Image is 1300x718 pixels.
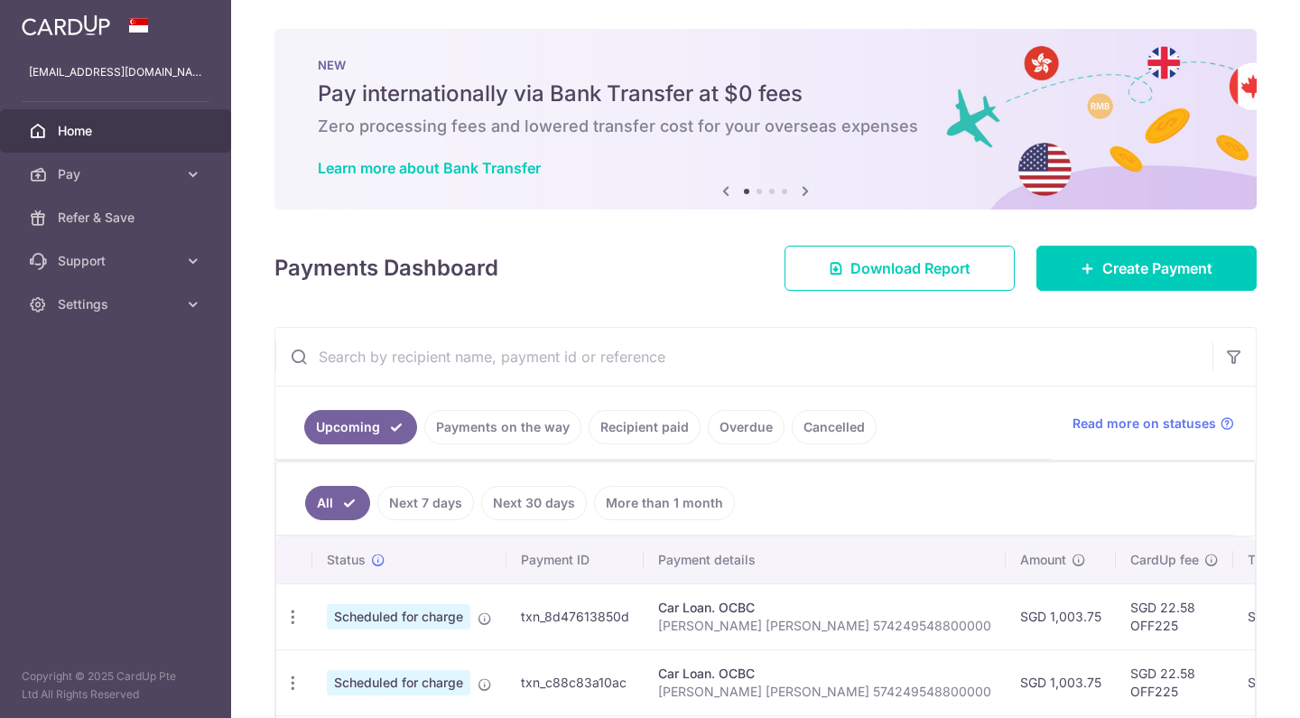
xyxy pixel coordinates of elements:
div: Car Loan. OCBC [658,599,991,617]
a: Create Payment [1036,246,1257,291]
a: Upcoming [304,410,417,444]
a: Payments on the way [424,410,581,444]
span: Scheduled for charge [327,604,470,629]
a: Cancelled [792,410,877,444]
h4: Payments Dashboard [274,252,498,284]
span: Create Payment [1102,257,1212,279]
p: [PERSON_NAME] [PERSON_NAME] 574249548800000 [658,683,991,701]
a: Read more on statuses [1072,415,1234,433]
th: Payment details [644,536,1006,583]
td: SGD 22.58 OFF225 [1116,583,1233,649]
h6: Zero processing fees and lowered transfer cost for your overseas expenses [318,116,1213,137]
p: [EMAIL_ADDRESS][DOMAIN_NAME] [29,63,202,81]
h5: Pay internationally via Bank Transfer at $0 fees [318,79,1213,108]
img: Bank transfer banner [274,29,1257,210]
a: Learn more about Bank Transfer [318,159,541,177]
a: Next 7 days [377,486,474,520]
span: Download Report [850,257,970,279]
td: SGD 1,003.75 [1006,583,1116,649]
span: Support [58,252,177,270]
img: CardUp [22,14,110,36]
span: CardUp fee [1130,551,1199,569]
span: Refer & Save [58,209,177,227]
a: Overdue [708,410,785,444]
p: [PERSON_NAME] [PERSON_NAME] 574249548800000 [658,617,991,635]
span: Settings [58,295,177,313]
td: txn_c88c83a10ac [506,649,644,715]
td: txn_8d47613850d [506,583,644,649]
td: SGD 22.58 OFF225 [1116,649,1233,715]
span: Status [327,551,366,569]
a: All [305,486,370,520]
div: Car Loan. OCBC [658,665,991,683]
p: NEW [318,58,1213,72]
span: Scheduled for charge [327,670,470,695]
span: Amount [1020,551,1066,569]
span: Read more on statuses [1072,415,1216,433]
a: Download Report [785,246,1015,291]
span: Home [58,122,177,140]
a: Recipient paid [589,410,701,444]
input: Search by recipient name, payment id or reference [275,328,1212,386]
a: Next 30 days [481,486,587,520]
a: More than 1 month [594,486,735,520]
td: SGD 1,003.75 [1006,649,1116,715]
span: Pay [58,165,177,183]
th: Payment ID [506,536,644,583]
